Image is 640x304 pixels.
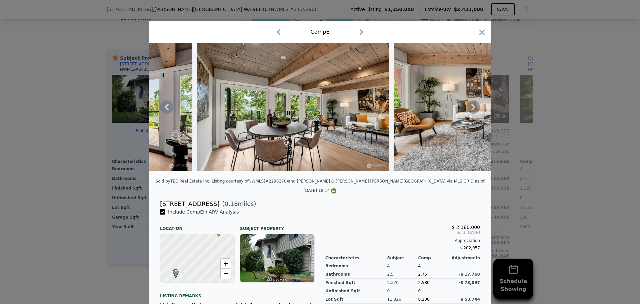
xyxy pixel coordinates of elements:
div: 2,370 [387,279,418,287]
div: Listing courtesy of NWMLS (#2298270) and [PERSON_NAME] & [PERSON_NAME] [PERSON_NAME][GEOGRAPHIC_D... [212,179,485,193]
a: Zoom in [221,259,231,269]
div: 4 [387,262,418,270]
span: Sold [DATE] [325,230,480,235]
div: Bedrooms [325,262,387,270]
span: 0.18 [225,200,238,207]
span: -$ 73,097 [459,280,480,285]
span: 2,580 [418,280,429,285]
div: Comp [418,255,449,261]
div: Location [160,221,235,231]
div: Comp E [311,28,330,36]
div: E [171,269,175,273]
span: 4 [418,264,421,268]
div: Lot Sqft [325,295,387,304]
div: Characteristics [325,255,387,261]
div: Bathrooms [325,270,387,279]
span: E [171,269,180,275]
div: - [449,262,480,270]
a: Zoom out [221,269,231,279]
div: Appreciation [325,238,480,243]
img: Property Img [197,43,389,171]
span: − [224,269,228,278]
div: 0 [387,287,418,295]
span: -$ 17,768 [459,272,480,277]
img: Property Img [394,43,586,171]
span: 0 [418,289,421,293]
div: - [449,287,480,295]
span: Include Comp E in ARV Analysis [165,209,242,215]
div: 2.75 [418,270,449,279]
div: 11,326 [387,295,418,304]
span: $ 53,744 [460,297,480,302]
div: Listing remarks [160,288,315,299]
span: 8,100 [418,297,429,302]
div: Unfinished Sqft [325,287,387,295]
div: 2.5 [387,270,418,279]
img: NWMLS Logo [331,188,336,194]
div: Adjustments [449,255,480,261]
div: Subject Property [240,221,315,231]
span: -$ 202,057 [458,246,480,250]
span: $ 2,180,000 [452,225,480,230]
div: Subject [387,255,418,261]
div: Finished Sqft [325,279,387,287]
span: + [224,259,228,268]
div: [STREET_ADDRESS] [160,199,219,209]
div: Sold by TEC Real Estate Inc. . [156,179,212,184]
span: ( miles) [219,199,256,209]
